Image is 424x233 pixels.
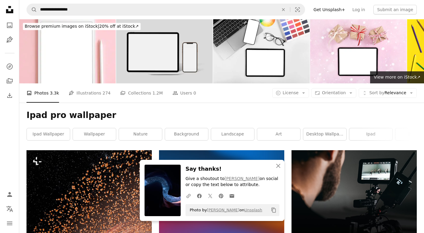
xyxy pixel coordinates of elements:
span: Sort by [369,90,384,95]
a: Log in / Sign up [4,188,16,200]
h1: Ipad pro wallpaper [26,110,417,121]
a: Log in [349,5,369,14]
a: landscape [211,128,254,140]
span: 274 [103,90,111,96]
a: ipad wallpaper [27,128,70,140]
a: Collections 1.2M [120,83,163,103]
span: Orientation [322,90,346,95]
img: iPad pro with white screen on white color background. Flatlay. Office background [213,19,310,83]
button: Menu [4,217,16,229]
img: iPad pro with white screen on pink color background with christmas gift. Flatlay. [310,19,407,83]
a: Browse premium images on iStock|20% off at iStock↗ [19,19,144,34]
span: 0 [193,90,196,96]
h3: Say thanks! [185,165,279,173]
a: View more on iStock↗ [370,71,424,83]
span: View more on iStock ↗ [374,75,420,79]
span: Photo by on [187,205,262,215]
button: Visual search [290,4,305,15]
a: nature [119,128,162,140]
img: iPad pro tablet with white screen with pen on pink color background flowers. Office design woman ... [19,19,116,83]
button: Copy to clipboard [269,205,279,215]
a: Unsplash [244,208,262,212]
a: ipad [349,128,392,140]
span: 1.2M [152,90,163,96]
a: Share on Facebook [194,190,205,202]
button: Clear [277,4,290,15]
button: Submit an image [373,5,417,14]
a: Explore [4,61,16,73]
a: Photos [4,19,16,31]
a: Users 0 [173,83,196,103]
span: Relevance [369,90,406,96]
a: Illustrations 274 [69,83,111,103]
span: License [283,90,299,95]
img: iPad Pro, iPhone 12 Digital Device Screen Mockups Template For presentation branding, corporate i... [116,19,213,83]
button: Sort byRelevance [359,88,417,98]
a: [PERSON_NAME] [225,176,260,181]
button: Search Unsplash [27,4,37,15]
span: Browse premium images on iStock | [25,24,99,29]
div: 20% off at iStock ↗ [23,23,141,30]
a: background [165,128,208,140]
form: Find visuals sitewide [26,4,305,16]
p: Give a shoutout to on social or copy the text below to attribute. [185,176,279,188]
a: Share over email [226,190,237,202]
a: Illustrations [4,34,16,46]
button: License [272,88,309,98]
button: Orientation [311,88,356,98]
a: Download History [4,89,16,101]
a: [PERSON_NAME] [207,208,239,212]
button: Language [4,203,16,215]
a: Collections [4,75,16,87]
a: art [257,128,300,140]
a: Share on Pinterest [216,190,226,202]
a: wallpaper [73,128,116,140]
a: desktop wallpaper [303,128,346,140]
a: Share on Twitter [205,190,216,202]
a: Get Unsplash+ [310,5,349,14]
